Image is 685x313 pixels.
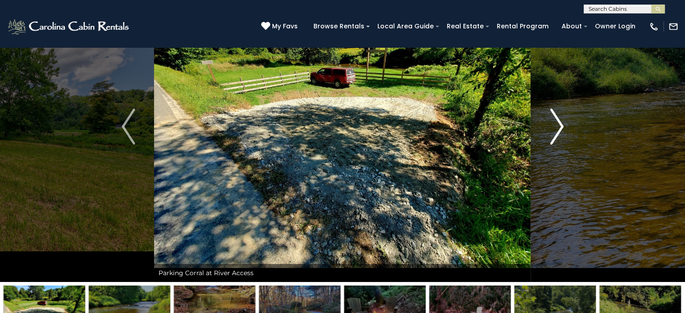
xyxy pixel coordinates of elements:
a: My Favs [261,22,300,32]
a: Owner Login [590,19,640,33]
a: About [557,19,586,33]
a: Rental Program [492,19,553,33]
img: arrow [550,109,563,145]
div: Parking Corral at River Access [154,264,531,282]
img: phone-regular-white.png [649,22,659,32]
a: Browse Rentals [309,19,369,33]
img: mail-regular-white.png [668,22,678,32]
a: Local Area Guide [373,19,438,33]
img: White-1-2.png [7,18,132,36]
span: My Favs [272,22,298,31]
img: arrow [122,109,135,145]
a: Real Estate [442,19,488,33]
